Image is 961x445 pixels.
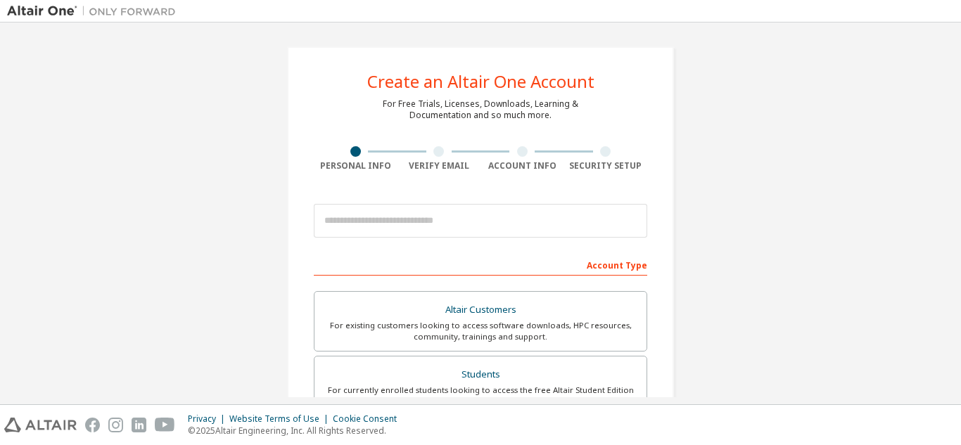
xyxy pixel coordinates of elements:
[188,425,405,437] p: © 2025 Altair Engineering, Inc. All Rights Reserved.
[155,418,175,432] img: youtube.svg
[132,418,146,432] img: linkedin.svg
[480,160,564,172] div: Account Info
[333,413,405,425] div: Cookie Consent
[314,253,647,276] div: Account Type
[397,160,481,172] div: Verify Email
[229,413,333,425] div: Website Terms of Use
[367,73,594,90] div: Create an Altair One Account
[383,98,578,121] div: For Free Trials, Licenses, Downloads, Learning & Documentation and so much more.
[323,365,638,385] div: Students
[314,160,397,172] div: Personal Info
[323,385,638,407] div: For currently enrolled students looking to access the free Altair Student Edition bundle and all ...
[7,4,183,18] img: Altair One
[188,413,229,425] div: Privacy
[323,320,638,342] div: For existing customers looking to access software downloads, HPC resources, community, trainings ...
[4,418,77,432] img: altair_logo.svg
[108,418,123,432] img: instagram.svg
[564,160,648,172] div: Security Setup
[323,300,638,320] div: Altair Customers
[85,418,100,432] img: facebook.svg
